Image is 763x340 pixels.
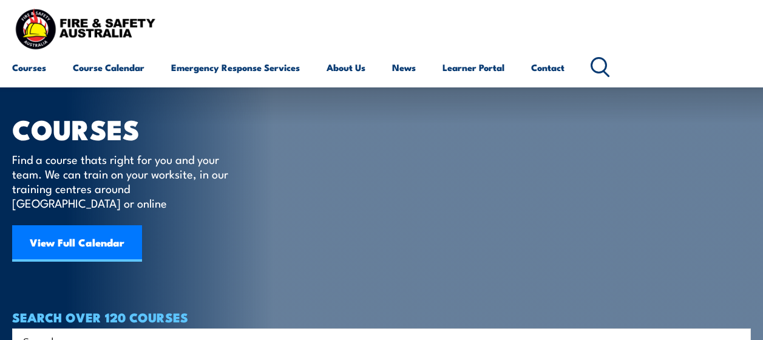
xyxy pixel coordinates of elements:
a: About Us [327,53,365,82]
a: Learner Portal [443,53,504,82]
h4: SEARCH OVER 120 COURSES [12,310,751,324]
a: View Full Calendar [12,225,142,262]
p: Find a course thats right for you and your team. We can train on your worksite, in our training c... [12,152,234,210]
h1: COURSES [12,117,246,140]
a: Courses [12,53,46,82]
a: Contact [531,53,565,82]
a: Course Calendar [73,53,144,82]
a: News [392,53,416,82]
a: Emergency Response Services [171,53,300,82]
